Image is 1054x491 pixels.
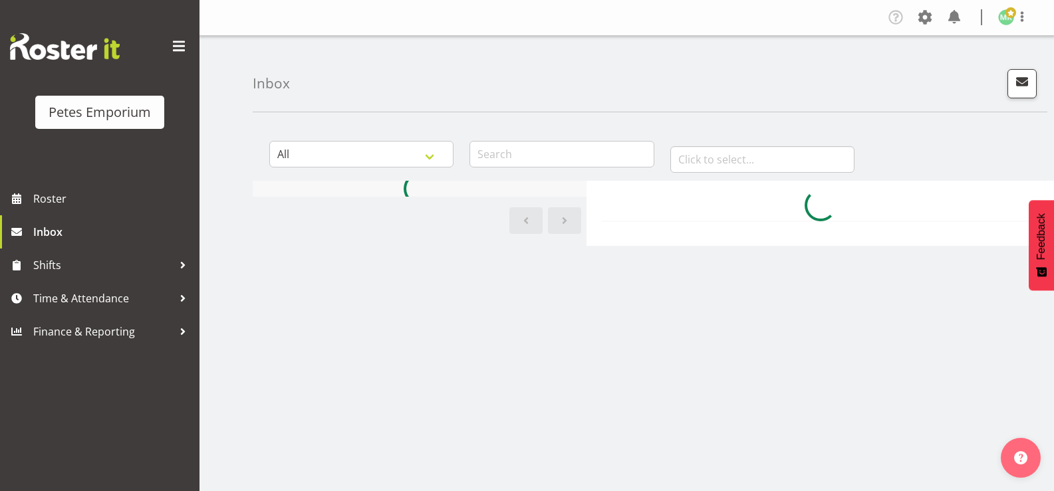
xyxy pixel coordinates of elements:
[469,141,654,167] input: Search
[998,9,1014,25] img: melanie-richardson713.jpg
[33,189,193,209] span: Roster
[1035,213,1047,260] span: Feedback
[33,222,193,242] span: Inbox
[33,255,173,275] span: Shifts
[49,102,151,122] div: Petes Emporium
[33,288,173,308] span: Time & Attendance
[1014,451,1027,464] img: help-xxl-2.png
[548,207,581,234] a: Next page
[509,207,543,234] a: Previous page
[10,33,120,60] img: Rosterit website logo
[670,146,855,173] input: Click to select...
[33,322,173,342] span: Finance & Reporting
[253,76,290,91] h4: Inbox
[1029,200,1054,290] button: Feedback - Show survey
